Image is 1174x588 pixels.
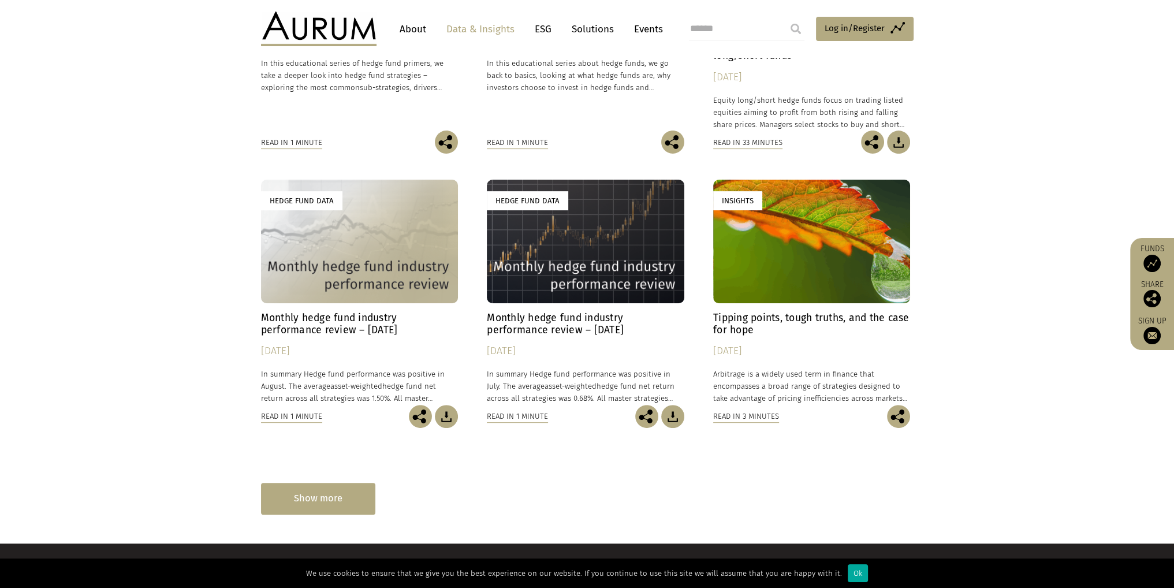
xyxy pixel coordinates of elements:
img: Share this post [409,405,432,428]
img: Share this post [887,405,910,428]
a: Sign up [1136,316,1168,344]
img: Share this post [435,131,458,154]
span: asset-weighted [545,382,597,390]
a: Insights Tipping points, tough truths, and the case for hope [DATE] Arbitrage is a widely used te... [713,180,911,404]
img: Aurum [261,12,377,46]
h4: Monthly hedge fund industry performance review – [DATE] [261,312,459,336]
p: In summary Hedge fund performance was positive in August. The average hedge fund net return acros... [261,368,459,404]
span: sub-strategies [360,83,409,92]
img: Share this post [1143,290,1161,307]
a: Hedge Fund Data Monthly hedge fund industry performance review – [DATE] [DATE] In summary Hedge f... [261,180,459,404]
div: [DATE] [487,343,684,359]
h4: Monthly hedge fund industry performance review – [DATE] [487,312,684,336]
img: Share this post [661,131,684,154]
img: Download Article [661,405,684,428]
div: Share [1136,281,1168,307]
img: Share this post [635,405,658,428]
div: Hedge Fund Data [261,191,342,210]
div: Show more [261,483,375,515]
div: [DATE] [713,69,911,85]
a: Events [628,18,663,40]
p: In this educational series about hedge funds, we go back to basics, looking at what hedge funds a... [487,57,684,94]
div: Read in 1 minute [261,410,322,423]
div: Read in 1 minute [487,136,548,149]
a: Log in/Register [816,17,914,41]
img: Sign up to our newsletter [1143,327,1161,344]
div: Insights [713,191,762,210]
span: asset-weighted [330,382,382,390]
img: Download Article [435,405,458,428]
p: Arbitrage is a widely used term in finance that encompasses a broad range of strategies designed ... [713,368,911,404]
div: Read in 33 minutes [713,136,782,149]
a: ESG [529,18,557,40]
p: In this educational series of hedge fund primers, we take a deeper look into hedge fund strategie... [261,57,459,94]
div: Ok [848,564,868,582]
p: In summary Hedge fund performance was positive in July. The average hedge fund net return across ... [487,368,684,404]
input: Submit [784,17,807,40]
p: Equity long/short hedge funds focus on trading listed equities aiming to profit from both rising ... [713,94,911,131]
img: Download Article [887,131,910,154]
a: Solutions [566,18,620,40]
div: [DATE] [713,343,911,359]
img: Access Funds [1143,255,1161,272]
h4: Tipping points, tough truths, and the case for hope [713,312,911,336]
div: Read in 3 minutes [713,410,779,423]
a: Funds [1136,244,1168,272]
img: Share this post [861,131,884,154]
a: Data & Insights [441,18,520,40]
a: About [394,18,432,40]
div: Read in 1 minute [487,410,548,423]
a: Hedge Fund Data Monthly hedge fund industry performance review – [DATE] [DATE] In summary Hedge f... [487,180,684,404]
div: Hedge Fund Data [487,191,568,210]
div: [DATE] [261,343,459,359]
span: Log in/Register [825,21,885,35]
div: Read in 1 minute [261,136,322,149]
